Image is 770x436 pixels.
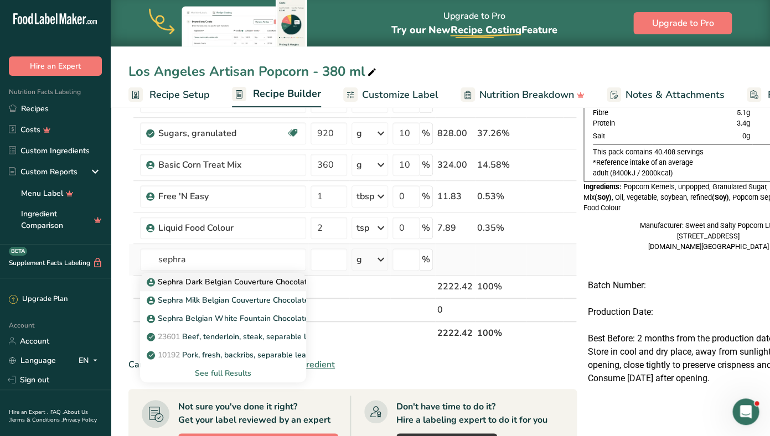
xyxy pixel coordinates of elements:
[253,86,321,101] span: Recipe Builder
[79,354,102,367] div: EN
[477,127,524,140] div: 37.26%
[158,331,180,342] span: 23601
[178,400,330,427] div: Not sure you've done it right? Get your label reviewed by an expert
[593,107,653,118] td: Fibre
[437,303,473,316] div: 0
[149,87,210,102] span: Recipe Setup
[437,127,473,140] div: 828.00
[362,87,438,102] span: Customize Label
[595,193,612,201] b: (Soy)
[437,158,473,172] div: 324.00
[607,82,725,107] a: Notes & Attachments
[737,119,750,127] span: 3.4g
[450,23,521,37] span: Recipe Costing
[50,408,64,416] a: FAQ .
[343,82,438,107] a: Customize Label
[633,12,732,34] button: Upgrade to Pro
[356,190,374,203] div: tbsp
[140,291,306,309] a: Sephra Milk Belgian Couverture Chocolate
[712,193,729,201] b: (Soy)
[138,321,435,344] th: Net Totals
[158,158,297,172] div: Basic Corn Treat Mix
[477,190,524,203] div: 0.53%
[477,221,524,235] div: 0.35%
[356,221,369,235] div: tsp
[477,158,524,172] div: 14.58%
[391,23,557,37] span: Try our New Feature
[732,398,759,425] iframe: Intercom live chat
[583,183,622,191] span: Ingredients:
[9,408,88,424] a: About Us .
[158,350,180,360] span: 10192
[593,118,653,128] td: Protein
[593,158,693,177] span: *Reference intake of an average adult (8400kJ / 2000kcal)
[626,87,725,102] span: Notes & Attachments
[158,127,286,140] div: Sugars, granulated
[396,400,547,427] div: Don't have time to do it? Hire a labeling expert to do it for you
[140,309,306,328] a: Sephra Belgian White Fountain Chocolate
[158,190,297,203] div: Free 'N Easy
[9,294,68,305] div: Upgrade Plan
[149,367,297,379] div: See full Results
[356,127,362,140] div: g
[461,82,585,107] a: Nutrition Breakdown
[140,248,306,271] input: Add Ingredient
[149,276,312,288] p: Sephra Dark Belgian Couverture Chocolate
[475,321,526,344] th: 100%
[128,61,379,81] div: Los Angeles Artisan Popcorn - 380 ml
[9,56,102,76] button: Hire an Expert
[149,349,356,361] p: Pork, fresh, backribs, separable lean and fat, raw
[652,17,714,30] span: Upgrade to Pro
[437,221,473,235] div: 7.89
[479,87,574,102] span: Nutrition Breakdown
[356,253,362,266] div: g
[9,351,56,370] a: Language
[477,280,524,293] div: 100%
[391,1,557,46] div: Upgrade to Pro
[742,132,750,140] span: 0g
[128,82,210,107] a: Recipe Setup
[232,81,321,108] a: Recipe Builder
[140,273,306,291] a: Sephra Dark Belgian Couverture Chocolate
[140,364,306,382] div: See full Results
[437,190,473,203] div: 11.83
[9,247,27,256] div: BETA
[149,294,309,306] p: Sephra Milk Belgian Couverture Chocolate
[9,416,63,424] a: Terms & Conditions .
[128,358,577,371] div: Can't find your ingredient?
[9,408,48,416] a: Hire an Expert .
[435,321,475,344] th: 2222.42
[437,280,473,293] div: 2222.42
[140,328,306,346] a: 23601Beef, tenderloin, steak, separable lean only, trimmed to 1/8" fat, all grades, raw
[140,346,306,364] a: 10192Pork, fresh, backribs, separable lean and fat, raw
[158,221,297,235] div: Liquid Food Colour
[593,128,653,144] td: Salt
[356,158,362,172] div: g
[737,108,750,117] span: 5.1g
[9,166,77,178] div: Custom Reports
[63,416,97,424] a: Privacy Policy
[149,313,309,324] p: Sephra Belgian White Fountain Chocolate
